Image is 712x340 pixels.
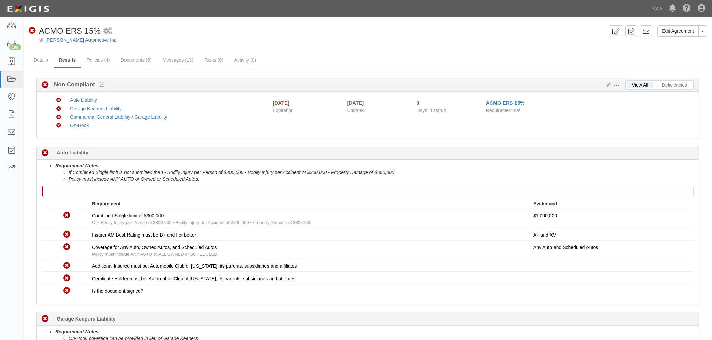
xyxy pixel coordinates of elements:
[56,107,61,111] i: Non-Compliant
[63,262,70,269] i: Non-Compliant
[29,27,36,34] i: Non-Compliant
[92,213,164,218] span: Combined Single limit of $300,000
[63,244,70,251] i: Non-Compliant
[683,5,691,13] i: Help Center - Complianz
[57,149,88,156] b: Auto Liability
[92,220,311,225] span: Or • Bodily Injury per Person of $300,000 • Bodily Injury per Accident of $300,000 • Property Dam...
[533,201,557,206] strong: Evidenced
[81,53,115,67] a: Policies (4)
[157,53,199,67] a: Messages (13)
[55,329,98,334] u: Requirement Notes
[70,106,121,111] a: Garage Keepers Liability
[56,98,61,103] i: Non-Compliant
[100,82,104,87] small: Pending Review
[229,53,261,67] a: Activity (0)
[39,26,101,35] span: ACMO ERS 15%
[70,123,89,128] a: On-Hook
[199,53,228,67] a: Tasks (0)
[70,114,167,120] a: Commercial General Liability / Garage Liability
[42,82,49,89] i: Non-Compliant
[55,162,694,182] li: :
[42,315,49,323] i: Non-Compliant 0 days (since 09/15/2025)
[417,99,481,107] div: Since 09/15/2025
[417,108,446,113] span: Days in status
[63,212,70,219] i: Non-Compliant
[42,150,49,157] i: Non-Compliant 0 days (since 09/15/2025)
[92,245,217,250] span: Coverage for Any Auto, Owned Autos, and Scheduled Autos
[649,2,666,15] a: AAA
[56,123,61,128] i: Non-Compliant
[55,163,98,168] u: Requirement Notes
[69,176,694,182] li: Policy must include ANY AUTO or Owned or Scheduled Autos.
[63,231,70,238] i: Non-Compliant
[486,108,521,113] span: Requirement set
[533,212,689,219] p: $1,000,000
[92,252,218,257] span: Policy must include ANY AUTO or ALL OWNED or SCHEDULED.
[92,201,121,206] strong: Requirement
[486,100,525,106] a: ACMO ERS 15%
[103,28,112,35] i: 1 scheduled workflow
[116,53,157,67] a: Documents (5)
[54,53,81,68] a: Results
[603,82,611,88] a: Edit Results
[627,82,653,88] a: View All
[657,82,692,88] a: Deficiencies
[63,275,70,282] i: Non-Compliant
[29,53,53,67] a: Details
[70,97,97,103] a: Auto Liability
[69,169,694,176] li: If Combined Single limit is not submitted then • Bodily Injury per Person of $300,000 • Bodily In...
[92,276,295,281] span: Certificate Holder must be: Automobile Club of [US_STATE], its parents, subsidiaries and affiliates
[63,287,70,294] i: Non-Compliant
[533,244,689,251] p: Any Auto and Scheduled Autos
[347,108,365,113] span: Updated
[92,263,297,269] span: Additional Insured must be: Automobile Club of [US_STATE], its parents, subsidiaries and affiliates
[57,315,116,322] b: Garage Keepers Liability
[533,231,689,238] p: A+ and XV
[273,99,289,107] div: [DATE]
[5,3,51,15] img: logo-5460c22ac91f19d4615b14bd174203de0afe785f0fc80cf4dbbc73dc1793850b.png
[9,44,21,50] div: 106
[49,81,104,89] b: Non-Compliant
[273,107,342,114] span: Expiration
[56,115,61,120] i: Non-Compliant
[92,288,143,294] span: Is the document signed?
[29,25,101,37] div: ACMO ERS 15%
[657,25,699,37] a: Edit Agreement
[347,99,406,107] div: [DATE]
[45,37,116,43] a: [PERSON_NAME] Automotive Inc
[92,232,196,238] span: Insurer AM Best Rating must be B+ and I or better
